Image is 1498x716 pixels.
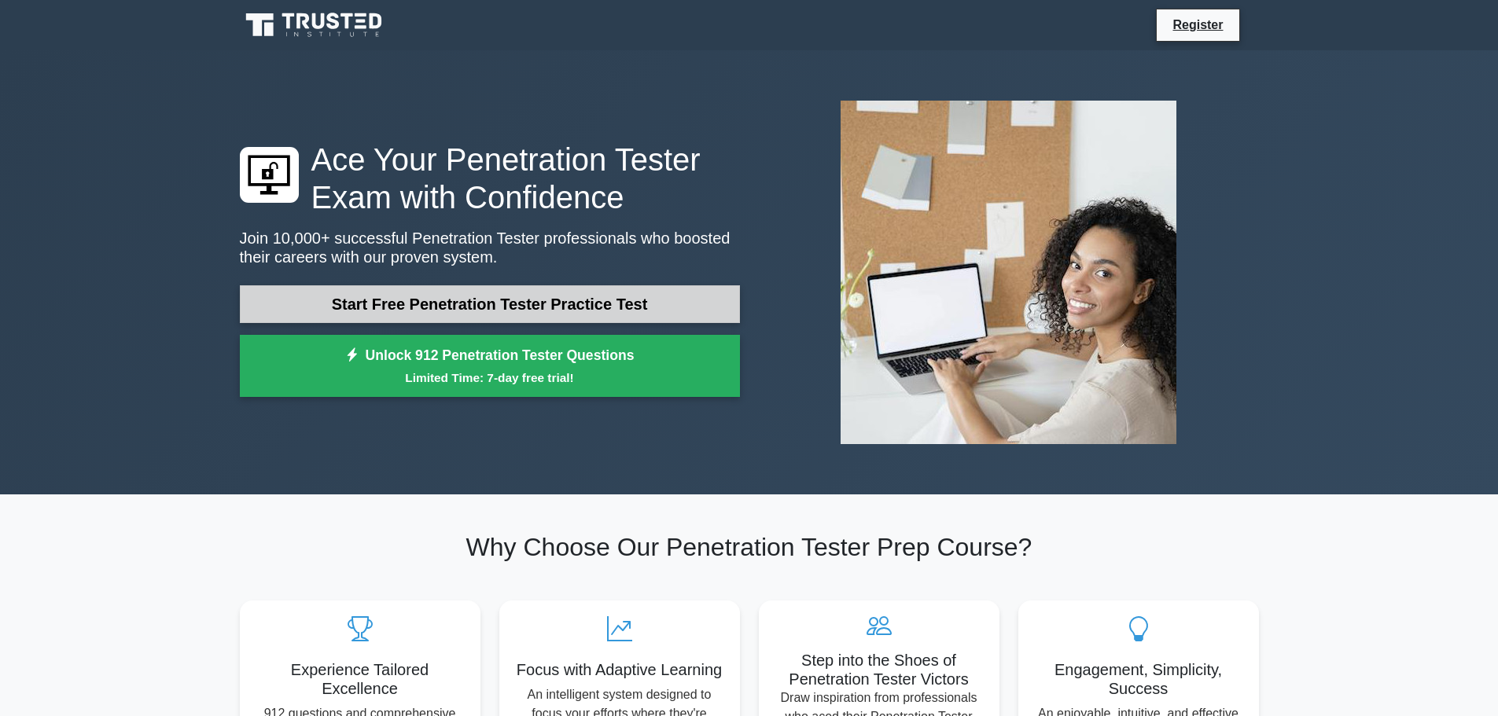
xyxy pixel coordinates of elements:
a: Unlock 912 Penetration Tester QuestionsLimited Time: 7-day free trial! [240,335,740,398]
a: Register [1163,15,1232,35]
h1: Ace Your Penetration Tester Exam with Confidence [240,141,740,216]
h5: Focus with Adaptive Learning [512,660,727,679]
h2: Why Choose Our Penetration Tester Prep Course? [240,532,1259,562]
h5: Engagement, Simplicity, Success [1031,660,1246,698]
p: Join 10,000+ successful Penetration Tester professionals who boosted their careers with our prove... [240,229,740,266]
small: Limited Time: 7-day free trial! [259,369,720,387]
h5: Step into the Shoes of Penetration Tester Victors [771,651,987,688]
h5: Experience Tailored Excellence [252,660,468,698]
a: Start Free Penetration Tester Practice Test [240,285,740,323]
